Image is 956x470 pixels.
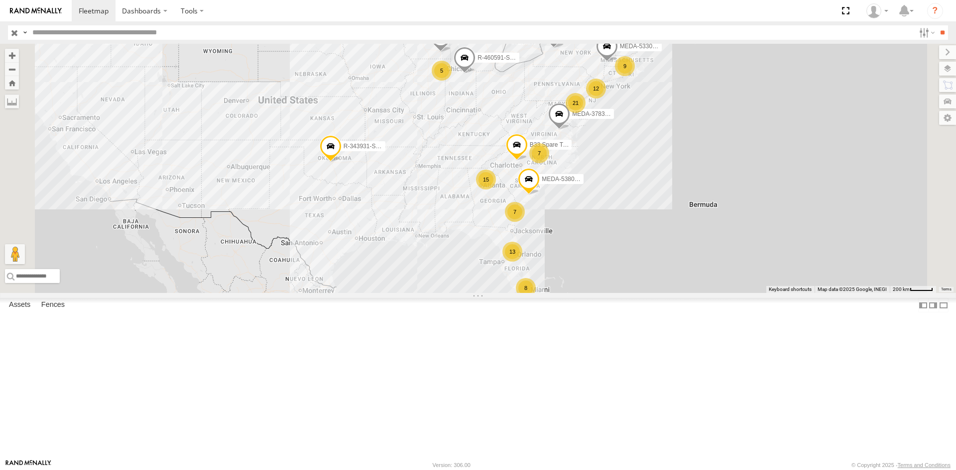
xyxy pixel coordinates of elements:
[863,3,892,18] div: James Nichols
[530,141,601,148] span: B33 Spare Tracker - 11809
[344,143,388,150] span: R-343931-Swing
[939,111,956,125] label: Map Settings
[893,286,910,292] span: 200 km
[36,298,70,312] label: Fences
[433,462,471,468] div: Version: 306.00
[769,286,812,293] button: Keyboard shortcuts
[941,287,952,291] a: Terms (opens in new tab)
[10,7,62,14] img: rand-logo.svg
[516,278,536,298] div: 8
[478,54,522,61] span: R-460591-Swing
[615,56,635,76] div: 9
[890,286,936,293] button: Map Scale: 200 km per 43 pixels
[586,79,606,98] div: 12
[529,143,549,163] div: 7
[918,298,928,312] label: Dock Summary Table to the Left
[5,76,19,90] button: Zoom Home
[505,202,525,222] div: 7
[818,286,887,292] span: Map data ©2025 Google, INEGI
[5,460,51,470] a: Visit our Website
[502,242,522,262] div: 13
[5,94,19,108] label: Measure
[927,3,943,19] i: ?
[620,43,677,50] span: MEDA-533014-Swing
[5,49,19,62] button: Zoom in
[915,25,937,40] label: Search Filter Options
[21,25,29,40] label: Search Query
[851,462,951,468] div: © Copyright 2025 -
[542,175,599,182] span: MEDA-538005-Swing
[572,110,629,117] span: MEDA-378397-Swing
[898,462,951,468] a: Terms and Conditions
[476,170,496,189] div: 15
[432,61,452,81] div: 5
[5,244,25,264] button: Drag Pegman onto the map to open Street View
[939,298,949,312] label: Hide Summary Table
[4,298,35,312] label: Assets
[928,298,938,312] label: Dock Summary Table to the Right
[566,93,586,113] div: 21
[5,62,19,76] button: Zoom out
